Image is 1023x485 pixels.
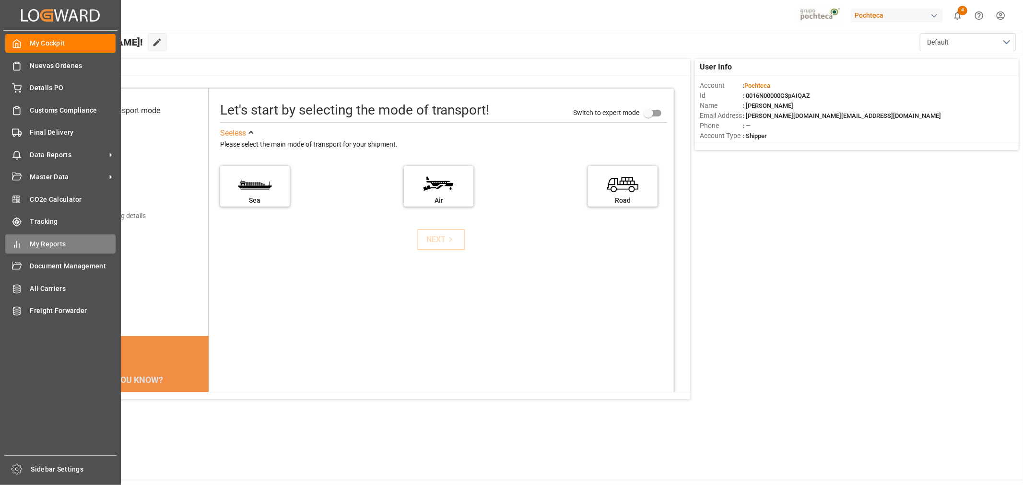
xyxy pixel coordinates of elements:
button: show 4 new notifications [947,5,968,26]
span: Customs Compliance [30,105,116,115]
a: Freight Forwarder [5,301,116,320]
a: My Cockpit [5,34,116,53]
button: open menu [920,33,1016,51]
span: Final Delivery [30,127,116,138]
a: Nuevas Ordenes [5,56,116,75]
div: See less [220,127,246,139]
a: Details PO [5,79,116,97]
span: : [743,82,770,89]
a: Document Management [5,257,116,276]
div: Road [593,196,653,206]
div: Please select the main mode of transport for your shipment. [220,139,667,150]
div: Select transport mode [86,105,160,116]
span: CO2e Calculator [30,195,116,205]
div: Pochteca [851,9,943,23]
span: All Carriers [30,284,116,294]
span: Account Type [700,131,743,141]
span: User Info [700,61,732,73]
span: 4 [958,6,967,15]
span: Freight Forwarder [30,306,116,316]
a: All Carriers [5,279,116,298]
div: NEXT [426,234,456,245]
a: Final Delivery [5,123,116,142]
span: Nuevas Ordenes [30,61,116,71]
span: : [PERSON_NAME] [743,102,793,109]
span: Email Address [700,111,743,121]
span: Name [700,101,743,111]
button: next slide / item [195,390,209,459]
span: Id [700,91,743,101]
span: Details PO [30,83,116,93]
a: Customs Compliance [5,101,116,119]
span: Hello [PERSON_NAME]! [40,33,143,51]
span: Document Management [30,261,116,271]
div: Air [409,196,469,206]
div: Sea [225,196,285,206]
div: Let's start by selecting the mode of transport! [220,100,489,120]
span: Master Data [30,172,106,182]
span: : — [743,122,751,129]
button: Pochteca [851,6,947,24]
span: : [PERSON_NAME][DOMAIN_NAME][EMAIL_ADDRESS][DOMAIN_NAME] [743,112,941,119]
span: My Cockpit [30,38,116,48]
button: Help Center [968,5,990,26]
img: pochtecaImg.jpg_1689854062.jpg [797,7,845,24]
div: The energy needed to power one large container ship across the ocean in a single day is the same ... [65,390,197,447]
span: Tracking [30,217,116,227]
span: My Reports [30,239,116,249]
div: DID YOU KNOW? [54,370,209,390]
span: Pochteca [744,82,770,89]
a: CO2e Calculator [5,190,116,208]
span: Switch to expert mode [573,108,639,116]
a: Tracking [5,212,116,231]
span: Phone [700,121,743,131]
a: My Reports [5,234,116,253]
span: Data Reports [30,150,106,160]
span: : 0016N00000G3pAIQAZ [743,92,810,99]
span: Sidebar Settings [31,464,117,474]
span: Account [700,81,743,91]
span: : Shipper [743,132,767,139]
button: NEXT [417,229,465,250]
span: Default [927,37,949,47]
